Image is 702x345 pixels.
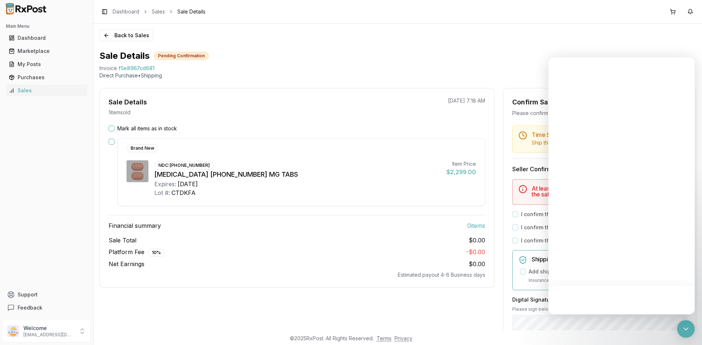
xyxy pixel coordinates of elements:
[3,85,90,96] button: Sales
[152,8,165,15] a: Sales
[532,256,681,262] h5: Shipping Insurance
[109,248,165,257] span: Platform Fee
[512,306,687,312] p: Please sign below to confirm your acceptance of this order
[109,260,144,268] span: Net Earnings
[6,71,87,84] a: Purchases
[532,139,630,146] span: Ship this package by end of day [DATE] .
[154,169,441,180] div: [MEDICAL_DATA] [PHONE_NUMBER] MG TABS
[377,335,392,341] a: Terms
[6,31,87,45] a: Dashboard
[512,296,687,303] h3: Digital Signature
[118,65,155,72] span: f5e8967cd681
[113,8,139,15] a: Dashboard
[3,72,90,83] button: Purchases
[3,288,90,301] button: Support
[177,8,205,15] span: Sale Details
[9,74,84,81] div: Purchases
[9,47,84,55] div: Marketplace
[6,58,87,71] a: My Posts
[448,97,485,104] p: [DATE] 7:18 AM
[532,132,681,138] h5: Time Sensitive
[467,221,485,230] span: 0 item s
[532,185,681,197] h5: At least one item must be marked as in stock to confirm the sale.
[446,160,476,168] div: Item Price
[529,268,668,275] label: Add shipping insurance for $0.00 ( 1.5 % of order value)
[109,97,147,107] div: Sale Details
[6,84,87,97] a: Sales
[9,34,84,42] div: Dashboard
[117,125,177,132] label: Mark all items as in stock
[99,50,150,62] h1: Sale Details
[6,23,87,29] h2: Main Menu
[23,325,74,332] p: Welcome
[99,72,696,79] p: Direct Purchase • Shipping
[171,188,196,197] div: CTDKFA
[99,30,153,41] button: Back to Sales
[154,188,170,197] div: Lot #:
[109,221,161,230] span: Financial summary
[395,335,412,341] a: Privacy
[466,248,485,256] span: - $0.00
[677,320,695,338] div: Open Intercom Messenger
[3,58,90,70] button: My Posts
[512,97,554,107] div: Confirm Sale
[148,249,165,257] div: 10 %
[113,8,205,15] nav: breadcrumb
[7,325,19,337] img: User avatar
[469,260,485,268] span: $0.00
[3,45,90,57] button: Marketplace
[127,160,148,182] img: Biktarvy 50-200-25 MG TABS
[3,301,90,314] button: Feedback
[3,32,90,44] button: Dashboard
[178,180,198,188] div: [DATE]
[109,236,136,245] span: Sale Total
[446,168,476,176] div: $2,299.00
[109,271,485,279] div: Estimated payout 4-6 Business days
[18,304,42,311] span: Feedback
[23,332,74,338] p: [EMAIL_ADDRESS][DOMAIN_NAME]
[469,236,485,245] span: $0.00
[521,224,672,231] label: I confirm that all 0 selected items match the listed condition
[6,45,87,58] a: Marketplace
[154,52,209,60] div: Pending Confirmation
[99,65,117,72] div: Invoice
[9,87,84,94] div: Sales
[512,165,687,173] h3: Seller Confirmation
[521,211,684,218] label: I confirm that the 0 selected items are in stock and ready to ship
[154,161,214,169] div: NDC: [PHONE_NUMBER]
[109,109,131,116] p: 1 item sold
[529,277,681,284] p: Insurance covers loss, damage, or theft during transit.
[521,237,635,244] label: I confirm that all expiration dates are correct
[154,180,176,188] div: Expires:
[3,3,50,15] img: RxPost Logo
[512,110,687,117] div: Please confirm you have all items in stock before proceeding
[127,144,158,152] div: Brand New
[9,61,84,68] div: My Posts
